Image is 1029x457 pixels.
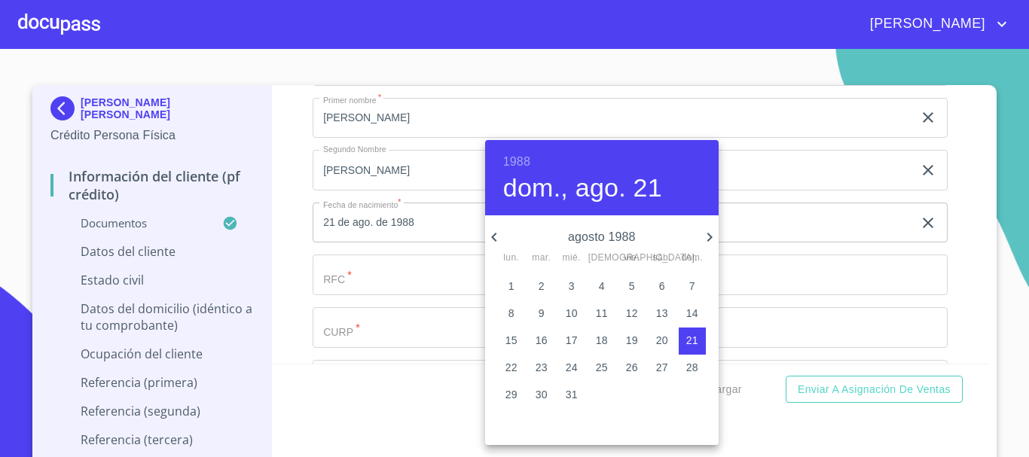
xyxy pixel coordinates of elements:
[503,228,701,246] p: agosto 1988
[679,300,706,328] button: 14
[659,279,665,294] p: 6
[618,273,646,300] button: 5
[558,300,585,328] button: 10
[558,382,585,409] button: 31
[508,306,514,321] p: 8
[656,360,668,375] p: 27
[618,355,646,382] button: 26
[505,333,518,348] p: 15
[656,306,668,321] p: 13
[588,251,615,266] span: [DEMOGRAPHIC_DATA].
[618,328,646,355] button: 19
[498,300,525,328] button: 8
[558,273,585,300] button: 3
[626,333,638,348] p: 19
[649,355,676,382] button: 27
[536,360,548,375] p: 23
[588,300,615,328] button: 11
[528,273,555,300] button: 2
[503,172,662,204] button: dom., ago. 21
[569,279,575,294] p: 3
[566,360,578,375] p: 24
[626,360,638,375] p: 26
[566,306,578,321] p: 10
[679,355,706,382] button: 28
[679,273,706,300] button: 7
[528,328,555,355] button: 16
[656,333,668,348] p: 20
[596,360,608,375] p: 25
[505,360,518,375] p: 22
[599,279,605,294] p: 4
[596,333,608,348] p: 18
[649,328,676,355] button: 20
[498,382,525,409] button: 29
[498,328,525,355] button: 15
[566,333,578,348] p: 17
[588,328,615,355] button: 18
[686,360,698,375] p: 28
[588,273,615,300] button: 4
[503,151,530,172] button: 1988
[566,387,578,402] p: 31
[498,251,525,266] span: lun.
[539,306,545,321] p: 9
[649,273,676,300] button: 6
[558,328,585,355] button: 17
[596,306,608,321] p: 11
[528,251,555,266] span: mar.
[528,300,555,328] button: 9
[505,387,518,402] p: 29
[626,306,638,321] p: 12
[618,300,646,328] button: 12
[679,328,706,355] button: 21
[536,387,548,402] p: 30
[686,333,698,348] p: 21
[536,333,548,348] p: 16
[629,279,635,294] p: 5
[558,355,585,382] button: 24
[558,251,585,266] span: mié.
[528,355,555,382] button: 23
[498,273,525,300] button: 1
[508,279,514,294] p: 1
[689,279,695,294] p: 7
[686,306,698,321] p: 14
[528,382,555,409] button: 30
[679,251,706,266] span: dom.
[588,355,615,382] button: 25
[649,251,676,266] span: sáb.
[618,251,646,266] span: vie.
[498,355,525,382] button: 22
[539,279,545,294] p: 2
[649,300,676,328] button: 13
